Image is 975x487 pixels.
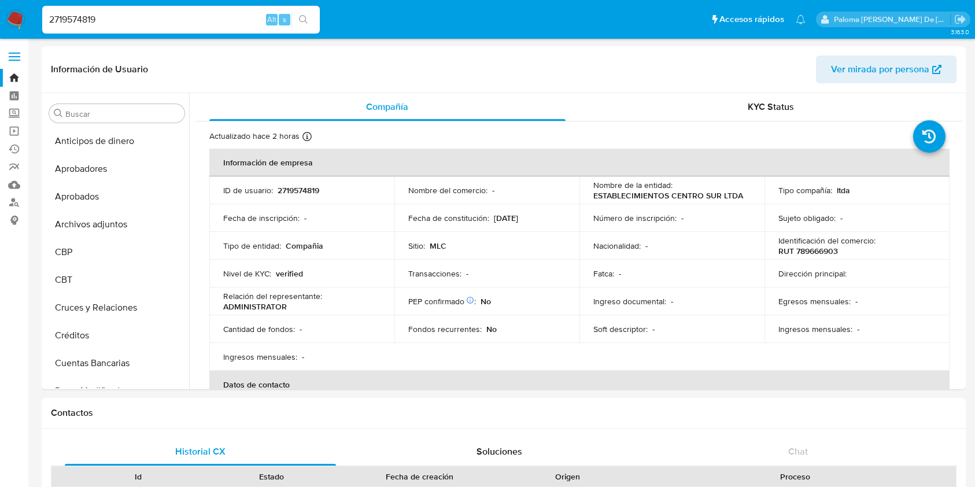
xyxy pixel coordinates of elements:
[45,349,189,377] button: Cuentas Bancarias
[80,471,197,482] div: Id
[593,213,677,223] p: Número de inscripción :
[840,213,843,223] p: -
[477,445,522,458] span: Soluciones
[223,241,281,251] p: Tipo de entidad :
[300,324,302,334] p: -
[65,109,180,119] input: Buscar
[223,352,297,362] p: Ingresos mensuales :
[494,213,518,223] p: [DATE]
[481,296,491,307] p: No
[619,268,621,279] p: -
[778,324,852,334] p: Ingresos mensuales :
[45,238,189,266] button: CBP
[408,268,461,279] p: Transacciones :
[175,445,226,458] span: Historial CX
[855,296,858,307] p: -
[213,471,331,482] div: Estado
[223,185,273,195] p: ID de usuario :
[45,155,189,183] button: Aprobadores
[408,241,425,251] p: Sitio :
[51,407,956,419] h1: Contactos
[857,324,859,334] p: -
[223,324,295,334] p: Cantidad de fondos :
[45,266,189,294] button: CBT
[778,213,836,223] p: Sujeto obligado :
[671,296,673,307] p: -
[593,296,666,307] p: Ingreso documental :
[223,291,322,301] p: Relación del representante :
[278,185,319,195] p: 2719574819
[831,56,929,83] span: Ver mirada por persona
[593,268,614,279] p: Fatca :
[593,324,648,334] p: Soft descriptor :
[223,213,300,223] p: Fecha de inscripción :
[291,12,315,28] button: search-icon
[486,324,497,334] p: No
[408,213,489,223] p: Fecha de constitución :
[652,324,655,334] p: -
[778,296,851,307] p: Egresos mensuales :
[223,268,271,279] p: Nivel de KYC :
[778,246,838,256] p: RUT 789666903
[466,268,468,279] p: -
[837,185,850,195] p: ltda
[408,324,482,334] p: Fondos recurrentes :
[45,377,189,405] button: Datos Modificados
[45,211,189,238] button: Archivos adjuntos
[778,185,832,195] p: Tipo compañía :
[788,445,808,458] span: Chat
[748,100,794,113] span: KYC Status
[834,14,951,25] p: paloma.falcondesoto@mercadolibre.cl
[209,131,300,142] p: Actualizado hace 2 horas
[796,14,806,24] a: Notificaciones
[593,180,673,190] p: Nombre de la entidad :
[593,190,743,201] p: ESTABLECIMIENTOS CENTRO SUR LTDA
[346,471,493,482] div: Fecha de creación
[642,471,948,482] div: Proceso
[45,322,189,349] button: Créditos
[816,56,956,83] button: Ver mirada por persona
[45,127,189,155] button: Anticipos de dinero
[408,296,476,307] p: PEP confirmado :
[778,235,876,246] p: Identificación del comercio :
[42,12,320,27] input: Buscar usuario o caso...
[45,183,189,211] button: Aprobados
[286,241,323,251] p: Compañia
[45,294,189,322] button: Cruces y Relaciones
[366,100,408,113] span: Compañía
[408,185,487,195] p: Nombre del comercio :
[267,14,276,25] span: Alt
[209,371,950,399] th: Datos de contacto
[51,64,148,75] h1: Información de Usuario
[778,268,847,279] p: Dirección principal :
[223,301,287,312] p: ADMINISTRATOR
[492,185,494,195] p: -
[593,241,641,251] p: Nacionalidad :
[681,213,684,223] p: -
[645,241,648,251] p: -
[719,13,784,25] span: Accesos rápidos
[304,213,306,223] p: -
[283,14,286,25] span: s
[209,149,950,176] th: Información de empresa
[954,13,966,25] a: Salir
[302,352,304,362] p: -
[509,471,626,482] div: Origen
[430,241,446,251] p: MLC
[54,109,63,118] button: Buscar
[276,268,303,279] p: verified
